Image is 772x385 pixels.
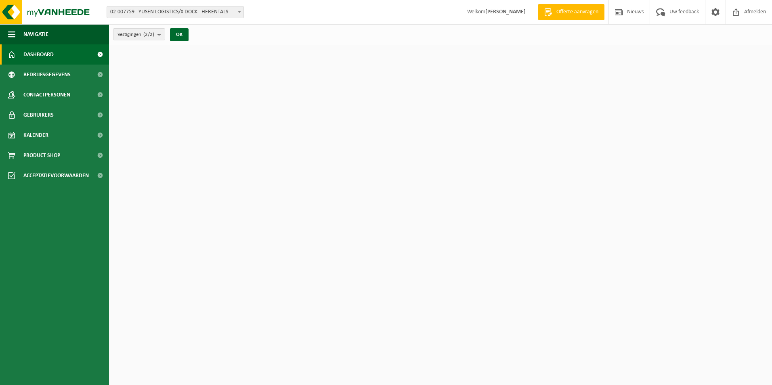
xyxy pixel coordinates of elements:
span: Product Shop [23,145,60,165]
a: Offerte aanvragen [538,4,604,20]
button: Vestigingen(2/2) [113,28,165,40]
span: Offerte aanvragen [554,8,600,16]
span: 02-007759 - YUSEN LOGISTICS/X DOCK - HERENTALS [107,6,243,18]
span: Vestigingen [117,29,154,41]
count: (2/2) [143,32,154,37]
button: OK [170,28,189,41]
span: Navigatie [23,24,48,44]
span: Acceptatievoorwaarden [23,165,89,186]
span: Kalender [23,125,48,145]
span: Gebruikers [23,105,54,125]
span: Contactpersonen [23,85,70,105]
span: Bedrijfsgegevens [23,65,71,85]
strong: [PERSON_NAME] [485,9,526,15]
span: Dashboard [23,44,54,65]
